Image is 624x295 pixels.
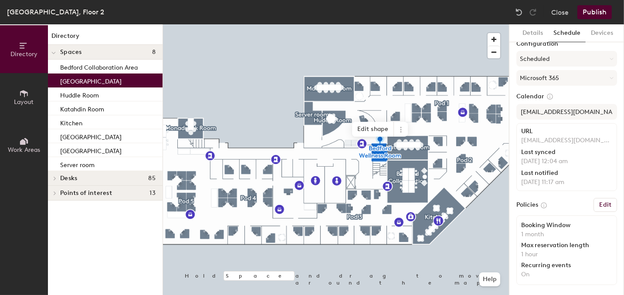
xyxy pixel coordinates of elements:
[521,149,612,156] div: Last synced
[148,175,156,182] span: 85
[14,98,34,106] span: Layout
[593,198,617,212] button: Edit
[548,24,586,42] button: Schedule
[516,201,538,208] label: Policies
[517,24,548,42] button: Details
[521,242,612,249] div: Max reservation length
[551,5,569,19] button: Close
[516,51,617,67] button: Scheduled
[60,159,95,169] p: Server room
[60,103,104,113] p: Katahdin Room
[48,31,163,45] h1: Directory
[521,251,612,258] p: 1 hour
[529,8,537,17] img: Redo
[521,158,612,165] p: [DATE] 12:04 am
[521,271,612,278] p: On
[521,137,612,144] p: [EMAIL_ADDRESS][DOMAIN_NAME]
[516,104,617,120] input: Add calendar email
[60,75,122,85] p: [GEOGRAPHIC_DATA]
[516,93,617,101] label: Calendar
[152,49,156,56] span: 8
[60,61,138,71] p: Bedford Collaboration Area
[60,49,82,56] span: Spaces
[577,5,612,19] button: Publish
[8,146,40,154] span: Work Areas
[515,8,523,17] img: Undo
[521,222,612,229] div: Booking Window
[521,170,612,177] div: Last notified
[60,190,112,197] span: Points of interest
[60,131,122,141] p: [GEOGRAPHIC_DATA]
[60,145,122,155] p: [GEOGRAPHIC_DATA]
[60,89,99,99] p: Huddle Room
[521,128,612,135] div: URL
[521,231,612,238] p: 1 month
[521,178,612,186] p: [DATE] 11:17 am
[521,262,612,269] div: Recurring events
[10,50,37,58] span: Directory
[60,175,77,182] span: Desks
[7,7,104,17] div: [GEOGRAPHIC_DATA], Floor 2
[352,122,394,137] span: Edit shape
[149,190,156,197] span: 13
[479,272,500,286] button: Help
[599,201,611,208] h6: Edit
[516,40,617,47] label: Configuration
[516,70,617,86] button: Microsoft 365
[60,117,82,127] p: Kitchen
[586,24,618,42] button: Devices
